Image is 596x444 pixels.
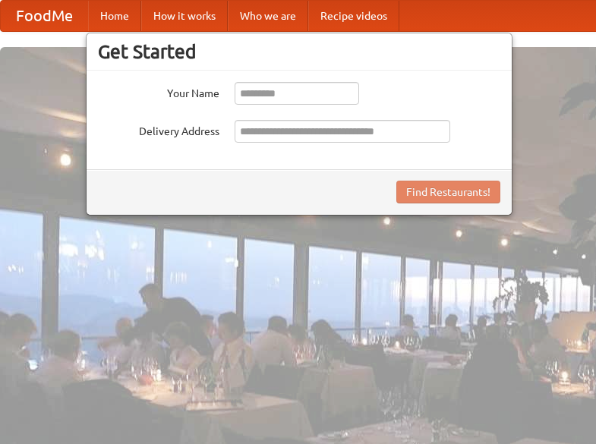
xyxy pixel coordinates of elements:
[88,1,141,31] a: Home
[228,1,308,31] a: Who we are
[396,181,500,203] button: Find Restaurants!
[98,120,219,139] label: Delivery Address
[98,40,500,63] h3: Get Started
[1,1,88,31] a: FoodMe
[98,82,219,101] label: Your Name
[308,1,399,31] a: Recipe videos
[141,1,228,31] a: How it works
